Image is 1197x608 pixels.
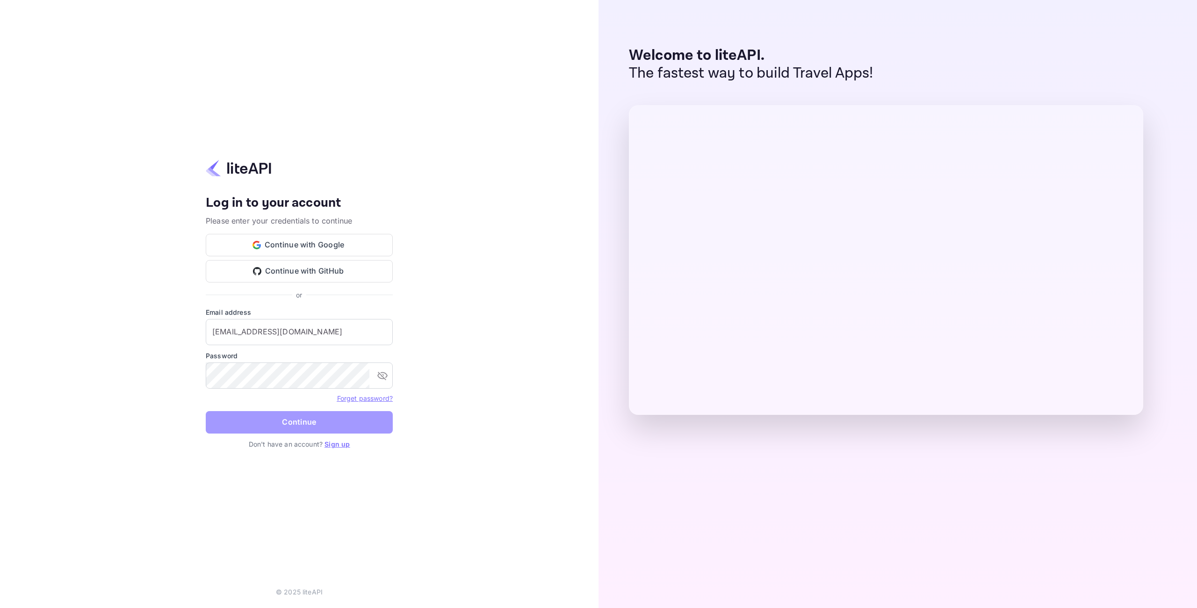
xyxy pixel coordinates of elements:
p: or [296,290,302,300]
a: Sign up [324,440,350,448]
p: © 2025 liteAPI [276,587,323,597]
button: Continue with Google [206,234,393,256]
h4: Log in to your account [206,195,393,211]
p: Welcome to liteAPI. [629,47,873,65]
a: Forget password? [337,394,393,402]
img: liteapi [206,159,271,177]
label: Email address [206,307,393,317]
p: Don't have an account? [206,439,393,449]
button: toggle password visibility [373,366,392,385]
p: The fastest way to build Travel Apps! [629,65,873,82]
label: Password [206,351,393,361]
img: liteAPI Dashboard Preview [629,105,1143,415]
a: Forget password? [337,393,393,403]
input: Enter your email address [206,319,393,345]
button: Continue with GitHub [206,260,393,282]
button: Continue [206,411,393,434]
p: Please enter your credentials to continue [206,215,393,226]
